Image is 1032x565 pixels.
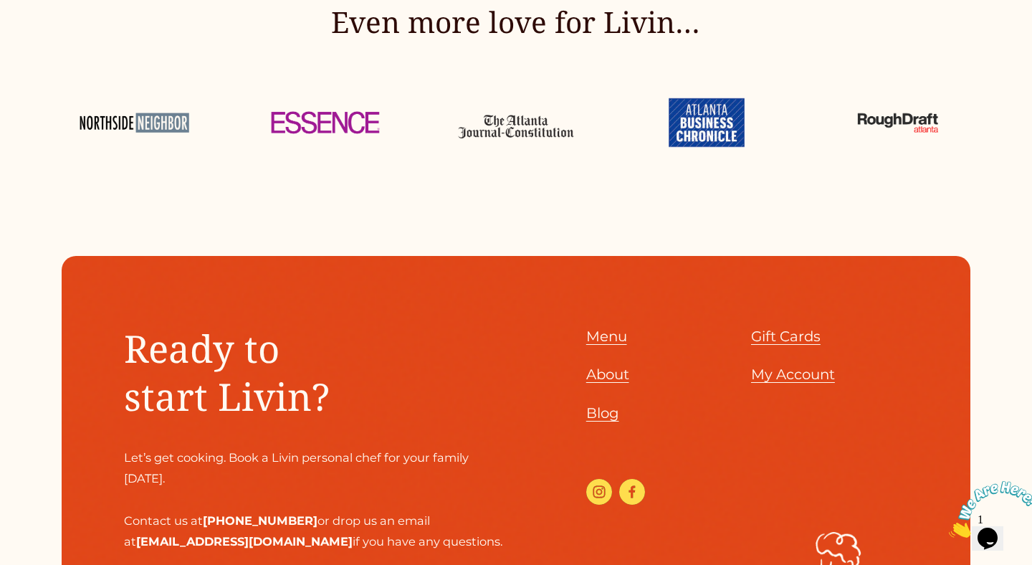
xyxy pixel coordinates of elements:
[6,6,95,62] img: Chat attention grabber
[586,404,619,422] span: Blog
[751,362,835,388] a: My Account
[124,450,502,549] span: Let’s get cooking. Book a Livin personal chef for your family [DATE]. Contact us at or drop us an...
[586,362,629,388] a: About
[751,324,821,350] a: Gift Cards
[586,479,612,505] a: Instagram
[203,513,317,528] strong: [PHONE_NUMBER]
[6,6,11,18] span: 1
[586,328,627,345] span: Menu
[751,328,821,345] span: Gift Cards
[124,323,330,422] span: Ready to start Livin?
[751,366,835,383] span: My Account
[586,366,629,383] span: About
[619,479,645,505] a: Facebook
[136,534,353,549] strong: [EMAIL_ADDRESS][DOMAIN_NAME]
[586,401,619,427] a: Blog
[253,3,780,42] h3: Even more love for Livin…
[943,475,1032,543] iframe: chat widget
[586,324,627,350] a: Menu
